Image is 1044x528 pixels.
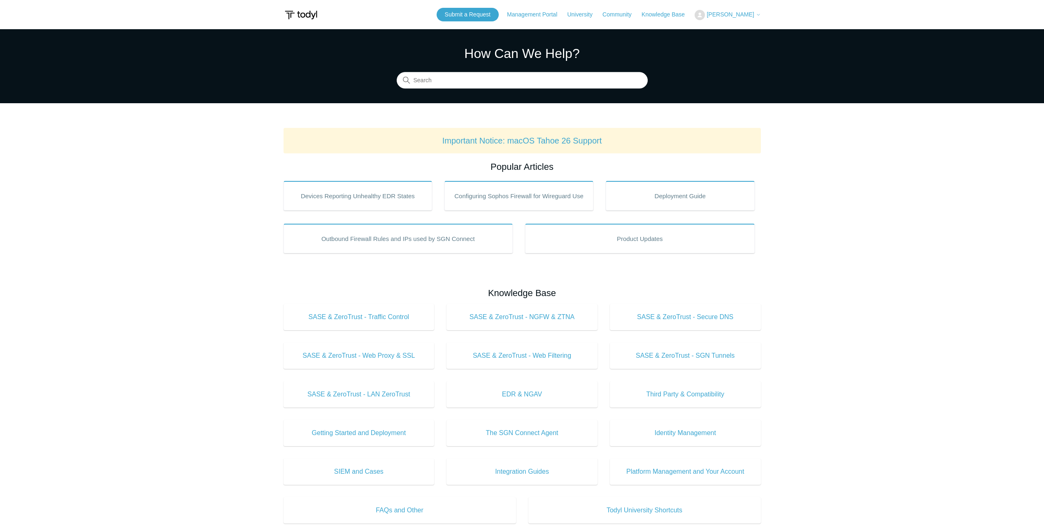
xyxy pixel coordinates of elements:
[446,304,598,330] a: SASE & ZeroTrust - NGFW & ZTNA
[296,351,422,361] span: SASE & ZeroTrust - Web Proxy & SSL
[459,467,585,477] span: Integration Guides
[642,10,693,19] a: Knowledge Base
[446,459,598,485] a: Integration Guides
[622,389,749,399] span: Third Party & Compatibility
[446,381,598,408] a: EDR & NGAV
[459,428,585,438] span: The SGN Connect Agent
[567,10,600,19] a: University
[442,136,602,145] a: Important Notice: macOS Tahoe 26 Support
[284,224,513,253] a: Outbound Firewall Rules and IPs used by SGN Connect
[284,459,435,485] a: SIEM and Cases
[397,72,648,89] input: Search
[622,467,749,477] span: Platform Management and Your Account
[446,420,598,446] a: The SGN Connect Agent
[296,467,422,477] span: SIEM and Cases
[397,44,648,63] h1: How Can We Help?
[284,181,432,211] a: Devices Reporting Unhealthy EDR States
[284,160,761,174] h2: Popular Articles
[296,505,504,515] span: FAQs and Other
[610,343,761,369] a: SASE & ZeroTrust - SGN Tunnels
[437,8,499,21] a: Submit a Request
[622,351,749,361] span: SASE & ZeroTrust - SGN Tunnels
[610,420,761,446] a: Identity Management
[707,11,754,18] span: [PERSON_NAME]
[446,343,598,369] a: SASE & ZeroTrust - Web Filtering
[695,10,760,20] button: [PERSON_NAME]
[459,389,585,399] span: EDR & NGAV
[444,181,593,211] a: Configuring Sophos Firewall for Wireguard Use
[284,420,435,446] a: Getting Started and Deployment
[622,312,749,322] span: SASE & ZeroTrust - Secure DNS
[610,459,761,485] a: Platform Management and Your Account
[284,286,761,300] h2: Knowledge Base
[296,428,422,438] span: Getting Started and Deployment
[284,304,435,330] a: SASE & ZeroTrust - Traffic Control
[610,381,761,408] a: Third Party & Compatibility
[602,10,640,19] a: Community
[528,497,761,523] a: Todyl University Shortcuts
[284,497,516,523] a: FAQs and Other
[525,224,755,253] a: Product Updates
[622,428,749,438] span: Identity Management
[610,304,761,330] a: SASE & ZeroTrust - Secure DNS
[459,312,585,322] span: SASE & ZeroTrust - NGFW & ZTNA
[296,389,422,399] span: SASE & ZeroTrust - LAN ZeroTrust
[606,181,755,211] a: Deployment Guide
[296,312,422,322] span: SASE & ZeroTrust - Traffic Control
[507,10,565,19] a: Management Portal
[284,343,435,369] a: SASE & ZeroTrust - Web Proxy & SSL
[459,351,585,361] span: SASE & ZeroTrust - Web Filtering
[284,7,319,23] img: Todyl Support Center Help Center home page
[541,505,749,515] span: Todyl University Shortcuts
[284,381,435,408] a: SASE & ZeroTrust - LAN ZeroTrust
